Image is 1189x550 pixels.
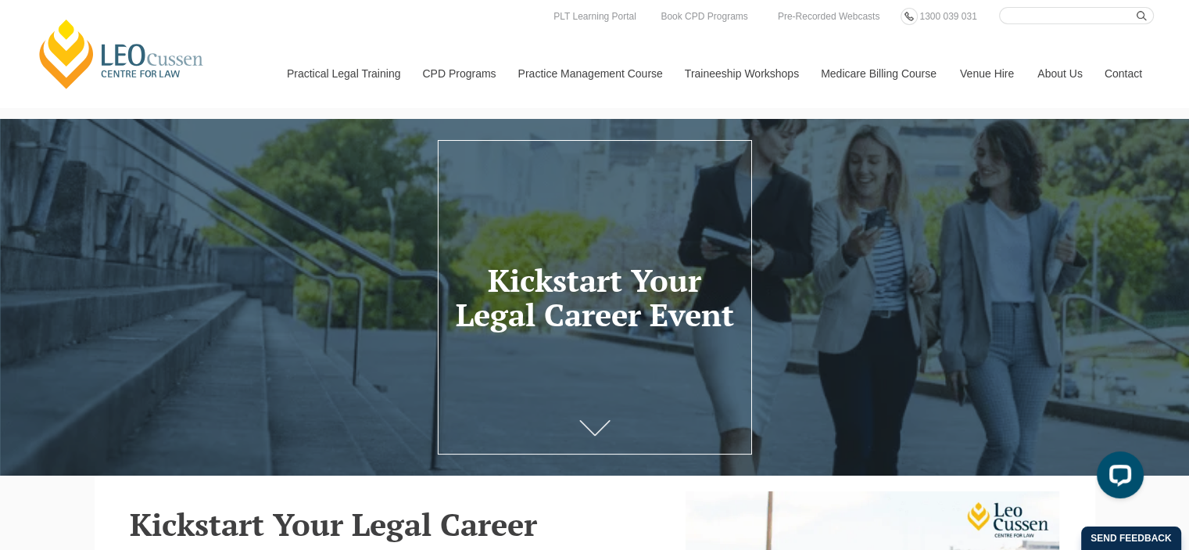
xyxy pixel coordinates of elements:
a: CPD Programs [410,40,506,107]
iframe: LiveChat chat widget [1084,445,1150,511]
span: 1300 039 031 [919,11,976,22]
h2: Kickstart Your Legal Career [130,507,663,541]
a: PLT Learning Portal [550,8,640,25]
a: About Us [1026,40,1093,107]
a: 1300 039 031 [915,8,980,25]
a: Medicare Billing Course [809,40,948,107]
a: Contact [1093,40,1154,107]
a: Practice Management Course [507,40,673,107]
a: Traineeship Workshops [673,40,809,107]
a: Book CPD Programs [657,8,751,25]
h1: Kickstart Your Legal Career Event [452,263,737,332]
a: Pre-Recorded Webcasts [774,8,884,25]
a: [PERSON_NAME] Centre for Law [35,17,208,91]
a: Venue Hire [948,40,1026,107]
a: Practical Legal Training [275,40,411,107]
